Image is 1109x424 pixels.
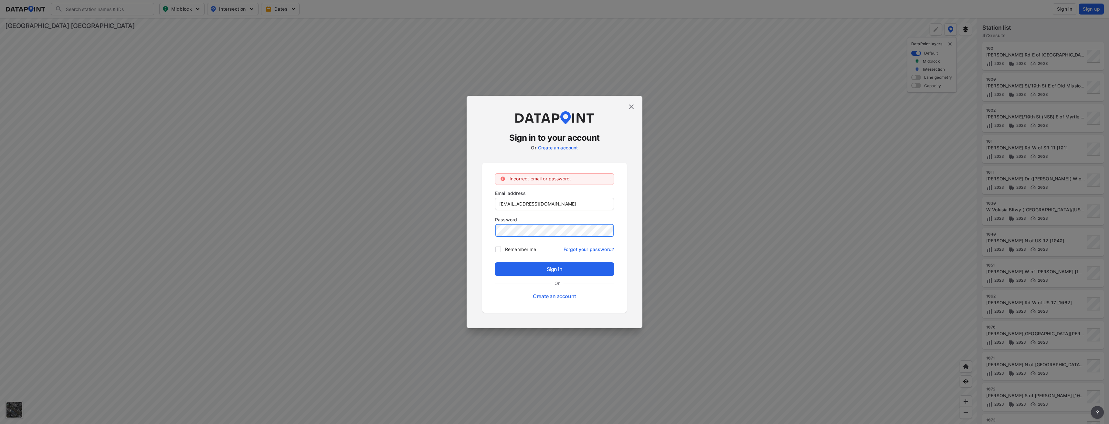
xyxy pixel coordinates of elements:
[1091,406,1104,419] button: more
[533,293,576,299] a: Create an account
[514,111,595,124] img: dataPointLogo.9353c09d.svg
[482,132,627,144] h3: Sign in to your account
[495,216,614,223] p: Password
[538,145,578,150] a: Create an account
[551,280,564,287] label: Or
[1095,409,1100,416] span: ?
[495,190,614,197] p: Email address
[628,103,635,111] img: close.efbf2170.svg
[495,262,614,276] button: Sign in
[510,176,571,181] label: Incorrect email or password.
[495,198,614,210] input: you@example.com
[505,246,536,253] span: Remember me
[531,145,536,150] label: Or
[564,243,614,253] a: Forgot your password?
[500,265,609,273] span: Sign in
